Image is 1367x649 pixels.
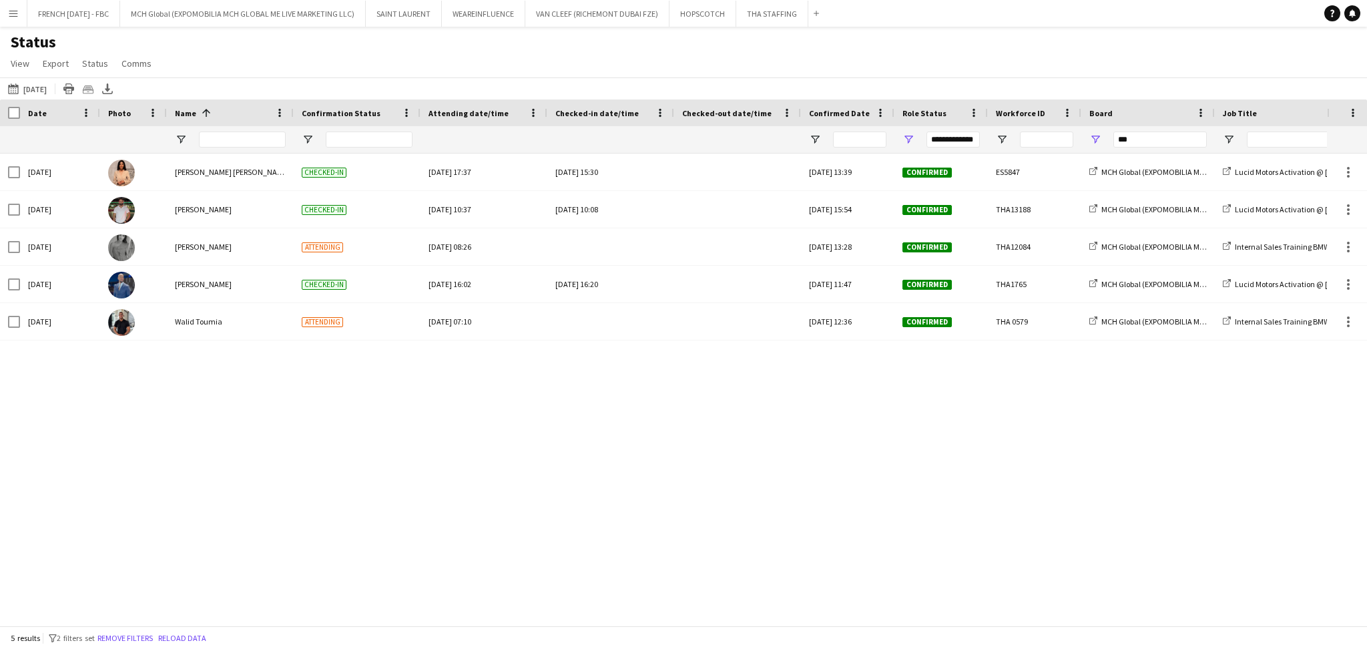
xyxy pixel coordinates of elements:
[302,317,343,327] span: Attending
[1089,316,1325,327] a: MCH Global (EXPOMOBILIA MCH GLOBAL ME LIVE MARKETING LLC)
[1235,242,1330,252] span: Internal Sales Training BMW
[20,266,100,302] div: [DATE]
[1223,316,1330,327] a: Internal Sales Training BMW
[20,303,100,340] div: [DATE]
[20,154,100,190] div: [DATE]
[175,167,290,177] span: [PERSON_NAME] [PERSON_NAME]
[5,81,49,97] button: [DATE]
[902,168,952,178] span: Confirmed
[156,631,209,646] button: Reload data
[175,279,232,289] span: [PERSON_NAME]
[326,132,413,148] input: Confirmation Status Filter Input
[555,108,639,118] span: Checked-in date/time
[37,55,74,72] a: Export
[108,160,135,186] img: Aroua Aroua
[302,242,343,252] span: Attending
[1113,132,1207,148] input: Board Filter Input
[28,108,47,118] span: Date
[1020,132,1073,148] input: Workforce ID Filter Input
[1089,134,1101,146] button: Open Filter Menu
[1089,279,1325,289] a: MCH Global (EXPOMOBILIA MCH GLOBAL ME LIVE MARKETING LLC)
[95,631,156,646] button: Remove filters
[175,134,187,146] button: Open Filter Menu
[121,57,152,69] span: Comms
[302,168,346,178] span: Checked-in
[27,1,120,27] button: FRENCH [DATE] - FBC
[199,132,286,148] input: Name Filter Input
[1089,242,1325,252] a: MCH Global (EXPOMOBILIA MCH GLOBAL ME LIVE MARKETING LLC)
[801,228,894,265] div: [DATE] 13:28
[302,205,346,215] span: Checked-in
[988,266,1081,302] div: THA1765
[902,134,914,146] button: Open Filter Menu
[809,134,821,146] button: Open Filter Menu
[902,242,952,252] span: Confirmed
[1235,316,1330,327] span: Internal Sales Training BMW
[442,1,525,27] button: WEAREINFLUENCE
[175,242,232,252] span: [PERSON_NAME]
[1247,132,1340,148] input: Job Title Filter Input
[736,1,808,27] button: THA STAFFING
[366,1,442,27] button: SAINT LAURENT
[988,303,1081,340] div: THA 0579
[669,1,736,27] button: HOPSCOTCH
[429,191,539,228] div: [DATE] 10:37
[175,204,232,214] span: [PERSON_NAME]
[1223,108,1257,118] span: Job Title
[525,1,669,27] button: VAN CLEEF (RICHEMONT DUBAI FZE)
[801,154,894,190] div: [DATE] 13:39
[429,266,539,302] div: [DATE] 16:02
[902,108,946,118] span: Role Status
[996,108,1045,118] span: Workforce ID
[1101,242,1325,252] span: MCH Global (EXPOMOBILIA MCH GLOBAL ME LIVE MARKETING LLC)
[996,134,1008,146] button: Open Filter Menu
[833,132,886,148] input: Confirmed Date Filter Input
[1101,167,1325,177] span: MCH Global (EXPOMOBILIA MCH GLOBAL ME LIVE MARKETING LLC)
[429,108,509,118] span: Attending date/time
[809,108,870,118] span: Confirmed Date
[1101,279,1325,289] span: MCH Global (EXPOMOBILIA MCH GLOBAL ME LIVE MARKETING LLC)
[1223,134,1235,146] button: Open Filter Menu
[77,55,113,72] a: Status
[801,303,894,340] div: [DATE] 12:36
[682,108,772,118] span: Checked-out date/time
[108,309,135,336] img: Walid Toumia
[902,280,952,290] span: Confirmed
[555,266,666,302] div: [DATE] 16:20
[175,108,196,118] span: Name
[57,633,95,643] span: 2 filters set
[902,317,952,327] span: Confirmed
[5,55,35,72] a: View
[1089,108,1113,118] span: Board
[108,108,131,118] span: Photo
[555,154,666,190] div: [DATE] 15:30
[11,57,29,69] span: View
[302,280,346,290] span: Checked-in
[43,57,69,69] span: Export
[801,191,894,228] div: [DATE] 15:54
[99,81,115,97] app-action-btn: Export XLSX
[20,228,100,265] div: [DATE]
[429,154,539,190] div: [DATE] 17:37
[61,81,77,97] app-action-btn: Print
[429,228,539,265] div: [DATE] 08:26
[988,228,1081,265] div: THA12084
[1089,204,1325,214] a: MCH Global (EXPOMOBILIA MCH GLOBAL ME LIVE MARKETING LLC)
[20,191,100,228] div: [DATE]
[120,1,366,27] button: MCH Global (EXPOMOBILIA MCH GLOBAL ME LIVE MARKETING LLC)
[116,55,157,72] a: Comms
[429,303,539,340] div: [DATE] 07:10
[80,81,96,97] app-action-btn: Crew files as ZIP
[1101,316,1325,327] span: MCH Global (EXPOMOBILIA MCH GLOBAL ME LIVE MARKETING LLC)
[801,266,894,302] div: [DATE] 11:47
[302,134,314,146] button: Open Filter Menu
[902,205,952,215] span: Confirmed
[82,57,108,69] span: Status
[108,234,135,261] img: Juana Alshakaa
[988,191,1081,228] div: THA13188
[108,197,135,224] img: Ibrahim Abudayya
[302,108,380,118] span: Confirmation Status
[1089,167,1325,177] a: MCH Global (EXPOMOBILIA MCH GLOBAL ME LIVE MARKETING LLC)
[988,154,1081,190] div: ES5847
[555,191,666,228] div: [DATE] 10:08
